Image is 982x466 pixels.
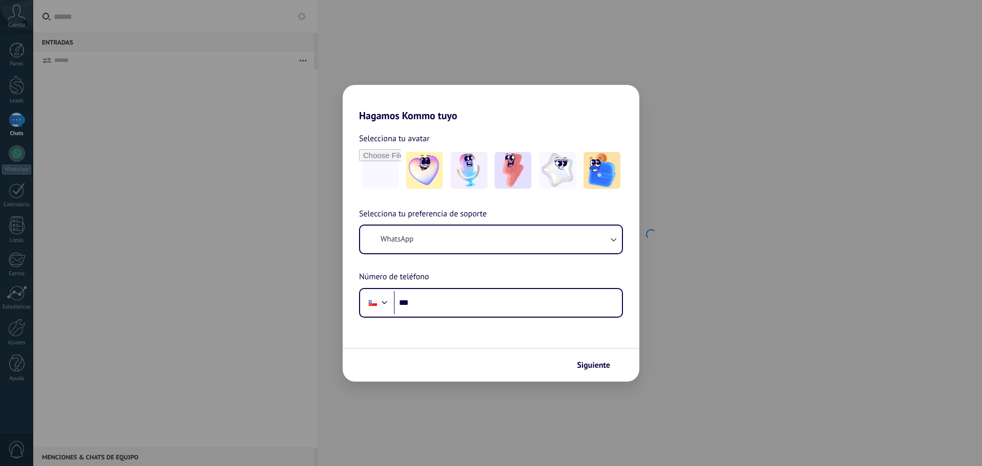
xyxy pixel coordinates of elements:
button: Siguiente [572,357,624,374]
div: Chile: + 56 [363,292,383,314]
span: Selecciona tu avatar [359,132,430,145]
span: Número de teléfono [359,271,429,284]
span: Siguiente [577,362,610,369]
img: -5.jpeg [584,152,620,189]
img: -3.jpeg [495,152,531,189]
button: WhatsApp [360,226,622,253]
img: -2.jpeg [451,152,487,189]
span: WhatsApp [381,234,413,245]
img: -4.jpeg [539,152,576,189]
span: Selecciona tu preferencia de soporte [359,208,487,221]
img: -1.jpeg [406,152,443,189]
h2: Hagamos Kommo tuyo [343,85,639,122]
